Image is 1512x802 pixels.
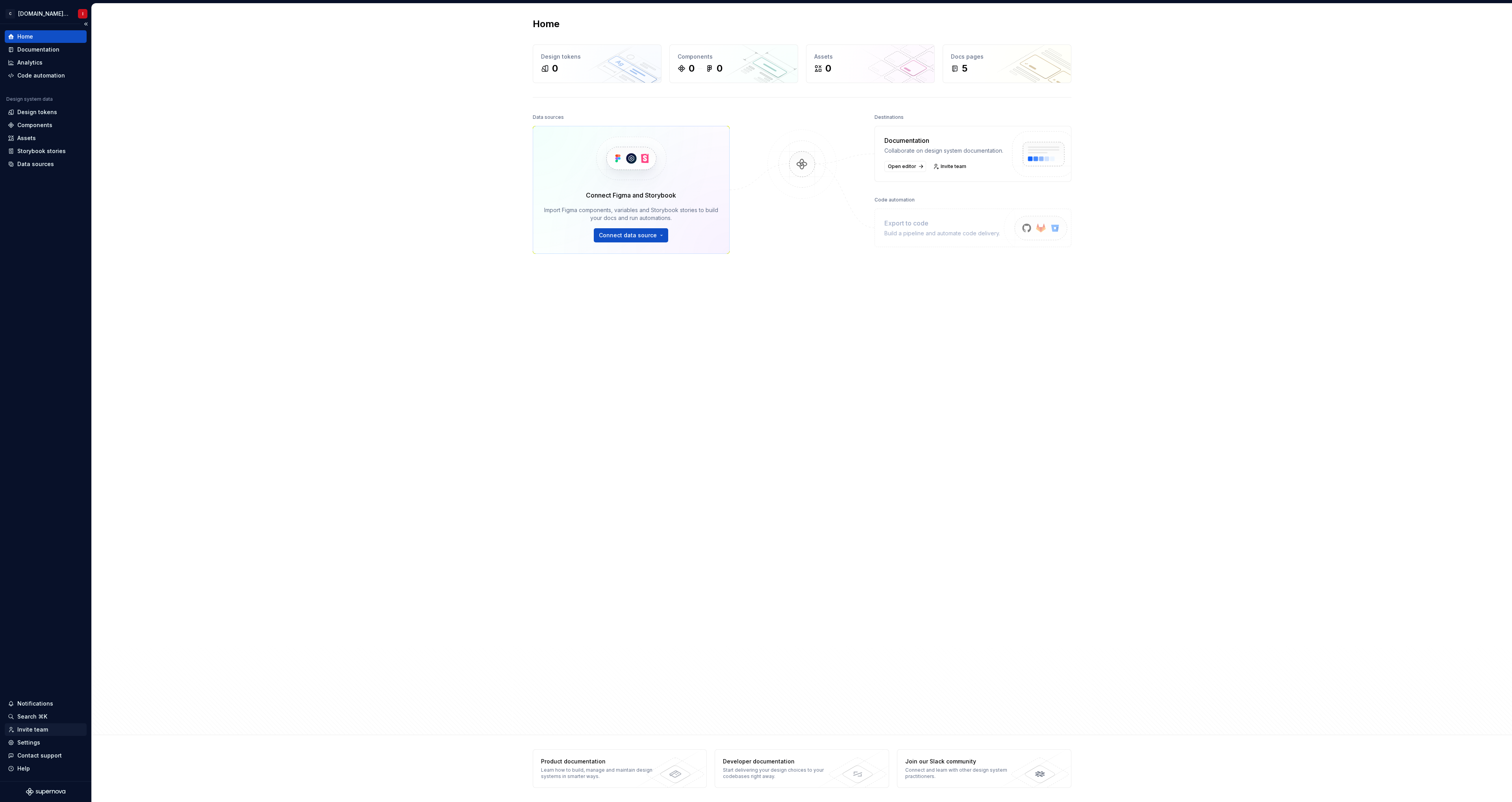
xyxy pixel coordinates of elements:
a: Analytics [5,56,87,69]
div: Developer documentation [723,758,838,765]
div: Settings [17,739,40,747]
div: Help [17,765,30,772]
div: Collaborate on design system documentation. [884,147,1003,155]
button: Connect data source [594,228,668,242]
a: Components00 [669,44,798,83]
button: Contact support [5,749,87,762]
div: Home [17,33,33,41]
a: Documentation [5,43,87,56]
a: Code automation [5,69,87,82]
div: Design tokens [17,108,57,116]
a: Developer documentationStart delivering your design choices to your codebases right away. [715,749,889,788]
div: Data sources [17,160,54,168]
a: Join our Slack communityConnect and learn with other design system practitioners. [897,749,1071,788]
div: Components [17,121,52,129]
div: Docs pages [951,53,1063,61]
span: Open editor [888,163,916,170]
div: Contact support [17,752,62,759]
a: Settings [5,736,87,749]
div: Components [678,53,790,61]
div: Design tokens [541,53,653,61]
div: 0 [552,62,558,75]
div: Learn how to build, manage and maintain design systems in smarter ways. [541,767,656,780]
a: Assets [5,132,87,144]
div: 0 [689,62,695,75]
div: Connect and learn with other design system practitioners. [905,767,1020,780]
span: Connect data source [599,231,657,239]
button: Collapse sidebar [80,18,91,30]
div: [DOMAIN_NAME] DS [18,10,69,18]
div: Storybook stories [17,147,66,155]
a: Product documentationLearn how to build, manage and maintain design systems in smarter ways. [533,749,707,788]
a: Data sources [5,158,87,170]
div: Code automation [875,194,915,205]
div: Analytics [17,59,43,67]
div: 0 [717,62,723,75]
div: Product documentation [541,758,656,765]
a: Invite team [5,723,87,736]
div: Assets [814,53,926,61]
a: Design tokens [5,106,87,118]
div: Start delivering your design choices to your codebases right away. [723,767,838,780]
a: Assets0 [806,44,935,83]
div: C [6,9,15,18]
a: Docs pages5 [943,44,1071,83]
div: Data sources [533,112,564,123]
div: 5 [962,62,967,75]
div: Design system data [6,96,53,102]
button: Search ⌘K [5,710,87,723]
svg: Supernova Logo [26,788,65,796]
div: Documentation [17,46,59,54]
a: Invite team [931,161,970,172]
div: Search ⌘K [17,713,47,721]
button: Help [5,762,87,775]
div: Export to code [884,218,1000,228]
div: I [82,11,83,17]
button: C[DOMAIN_NAME] DSI [2,5,90,22]
a: Home [5,30,87,43]
span: Invite team [941,163,966,170]
div: 0 [825,62,831,75]
div: Assets [17,134,36,142]
div: Notifications [17,700,53,708]
a: Open editor [884,161,926,172]
div: Documentation [884,136,1003,145]
a: Components [5,119,87,131]
h2: Home [533,18,560,30]
div: Build a pipeline and automate code delivery. [884,229,1000,237]
a: Storybook stories [5,145,87,157]
div: Join our Slack community [905,758,1020,765]
div: Connect Figma and Storybook [586,190,676,200]
button: Notifications [5,697,87,710]
a: Design tokens0 [533,44,661,83]
div: Destinations [875,112,904,123]
div: Import Figma components, variables and Storybook stories to build your docs and run automations. [544,206,718,222]
div: Invite team [17,726,48,734]
div: Code automation [17,72,65,79]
